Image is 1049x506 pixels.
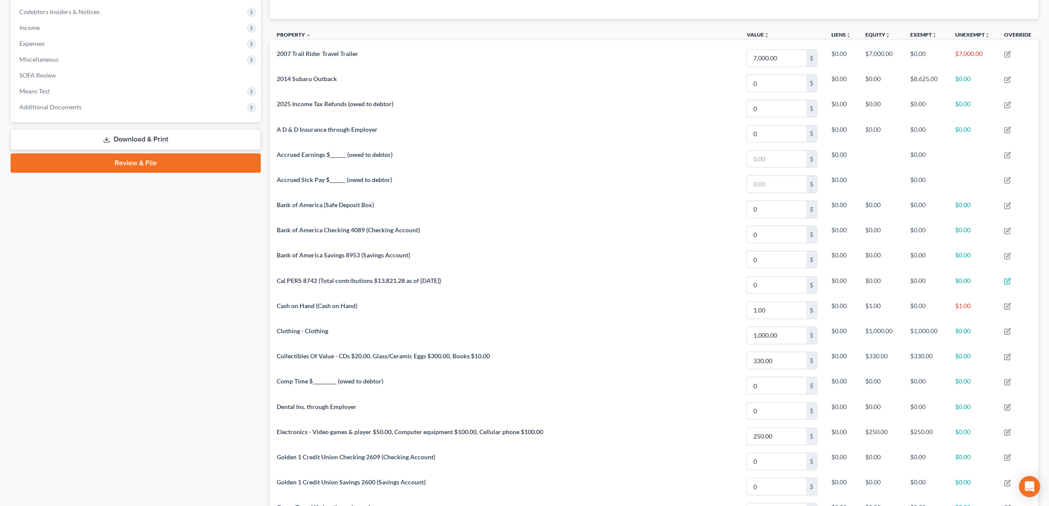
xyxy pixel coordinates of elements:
[948,121,997,146] td: $0.00
[277,277,441,284] span: Cal PERS 8742 (Total contributions $13,821.28 as of [DATE])
[858,121,903,146] td: $0.00
[747,352,806,369] input: 0.00
[824,197,858,222] td: $0.00
[948,424,997,449] td: $0.00
[824,272,858,298] td: $0.00
[948,373,997,398] td: $0.00
[997,26,1038,46] th: Override
[824,222,858,247] td: $0.00
[885,33,890,38] i: unfold_more
[806,100,817,117] div: $
[824,323,858,348] td: $0.00
[747,277,806,294] input: 0.00
[806,75,817,92] div: $
[806,428,817,445] div: $
[277,75,337,82] span: 2014 Subaru Outback
[858,272,903,298] td: $0.00
[19,87,50,95] span: Means Test
[806,126,817,142] div: $
[858,398,903,424] td: $0.00
[19,56,59,63] span: Miscellaneous
[1019,476,1040,497] div: Open Intercom Messenger
[747,251,806,268] input: 0.00
[903,348,948,373] td: $330.00
[277,100,393,108] span: 2025 Income Tax Refunds (owed to debtor)
[903,146,948,171] td: $0.00
[858,45,903,71] td: $7,000.00
[747,126,806,142] input: 0.00
[747,201,806,218] input: 0.00
[277,226,420,234] span: Bank of America Checking 4089 (Checking Account)
[11,153,261,173] a: Review & File
[824,171,858,197] td: $0.00
[903,197,948,222] td: $0.00
[903,298,948,323] td: $0.00
[806,352,817,369] div: $
[747,478,806,495] input: 0.00
[824,424,858,449] td: $0.00
[277,453,435,461] span: Golden 1 Credit Union Checking 2609 (Checking Account)
[747,428,806,445] input: 0.00
[858,348,903,373] td: $330.00
[831,31,851,38] a: Liensunfold_more
[747,327,806,344] input: 0.00
[747,100,806,117] input: 0.00
[903,424,948,449] td: $250.00
[806,302,817,319] div: $
[277,176,392,183] span: Accrued Sick Pay $______ (owed to debtor)
[903,272,948,298] td: $0.00
[903,45,948,71] td: $0.00
[19,24,40,31] span: Income
[948,348,997,373] td: $0.00
[747,75,806,92] input: 0.00
[747,151,806,167] input: 0.00
[277,50,358,57] span: 2007 Trail Rider Travel Trailer
[948,323,997,348] td: $0.00
[806,226,817,243] div: $
[277,478,426,486] span: Golden 1 Credit Union Savings 2600 (Savings Account)
[824,247,858,272] td: $0.00
[932,33,937,38] i: unfold_more
[747,226,806,243] input: 0.00
[955,31,990,38] a: Unexemptunfold_more
[910,31,937,38] a: Exemptunfold_more
[806,377,817,394] div: $
[824,348,858,373] td: $0.00
[903,474,948,499] td: $0.00
[824,121,858,146] td: $0.00
[858,71,903,96] td: $0.00
[948,222,997,247] td: $0.00
[806,251,817,268] div: $
[903,171,948,197] td: $0.00
[858,222,903,247] td: $0.00
[824,298,858,323] td: $0.00
[19,40,44,47] span: Expenses
[948,474,997,499] td: $0.00
[824,71,858,96] td: $0.00
[806,151,817,167] div: $
[948,398,997,424] td: $0.00
[858,298,903,323] td: $1.00
[903,373,948,398] td: $0.00
[747,453,806,470] input: 0.00
[903,247,948,272] td: $0.00
[824,373,858,398] td: $0.00
[764,33,769,38] i: unfold_more
[824,45,858,71] td: $0.00
[903,323,948,348] td: $1,000.00
[865,31,890,38] a: Equityunfold_more
[806,478,817,495] div: $
[824,474,858,499] td: $0.00
[11,129,261,150] a: Download & Print
[948,247,997,272] td: $0.00
[747,31,769,38] a: Valueunfold_more
[806,453,817,470] div: $
[277,352,490,360] span: Collectibles Of Value - CDs $20.00, Glass/Ceramic Eggs $300.00, Books $10.00
[277,126,378,133] span: A D & D Insurance through Employer
[824,96,858,121] td: $0.00
[19,8,100,15] span: Codebtors Insiders & Notices
[948,197,997,222] td: $0.00
[948,272,997,298] td: $0.00
[858,474,903,499] td: $0.00
[747,403,806,420] input: 0.00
